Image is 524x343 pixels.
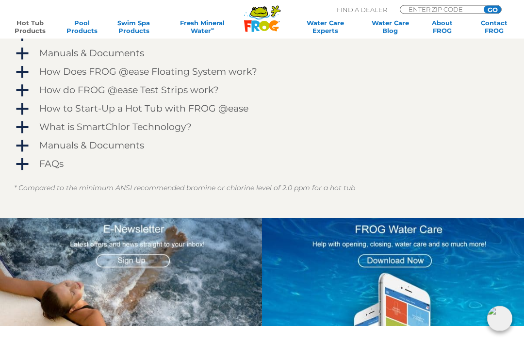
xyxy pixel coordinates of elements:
a: a What is SmartChlor Technology? [14,120,510,135]
a: a How to Start-Up a Hot Tub with FROG @ease [14,101,510,117]
h4: What is SmartChlor Technology? [39,122,192,133]
em: * Compared to the minimum ANSI recommended bromine or chlorine level of 2.0 ppm for a hot tub [14,184,355,193]
a: Water CareBlog [370,19,410,34]
span: a [15,102,30,117]
span: a [15,84,30,98]
a: ContactFROG [474,19,514,34]
a: a Manuals & Documents [14,138,510,154]
span: a [15,121,30,135]
h4: FAQs [39,159,64,170]
p: Find A Dealer [337,5,387,14]
a: PoolProducts [62,19,102,34]
span: a [15,139,30,154]
a: Swim SpaProducts [114,19,154,34]
input: GO [484,6,501,14]
h4: Manuals & Documents [39,141,144,151]
a: Fresh MineralWater∞ [165,19,239,34]
a: Hot TubProducts [10,19,50,34]
img: App Graphic [262,218,524,327]
span: a [15,158,30,172]
h4: How Does FROG @ease Floating System work? [39,67,257,78]
a: a Manuals & Documents [14,46,510,62]
h4: How to Start-Up a Hot Tub with FROG @ease [39,104,248,114]
h4: How do FROG @ease Test Strips work? [39,85,219,96]
span: a [15,47,30,62]
img: openIcon [487,306,512,331]
span: a [15,65,30,80]
a: a How Does FROG @ease Floating System work? [14,65,510,80]
a: AboutFROG [422,19,462,34]
a: a How do FROG @ease Test Strips work? [14,83,510,98]
a: a FAQs [14,157,510,172]
input: Zip Code Form [408,6,473,13]
h4: Manuals & Documents [39,49,144,59]
sup: ∞ [211,26,214,32]
a: Water CareExperts [292,19,359,34]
